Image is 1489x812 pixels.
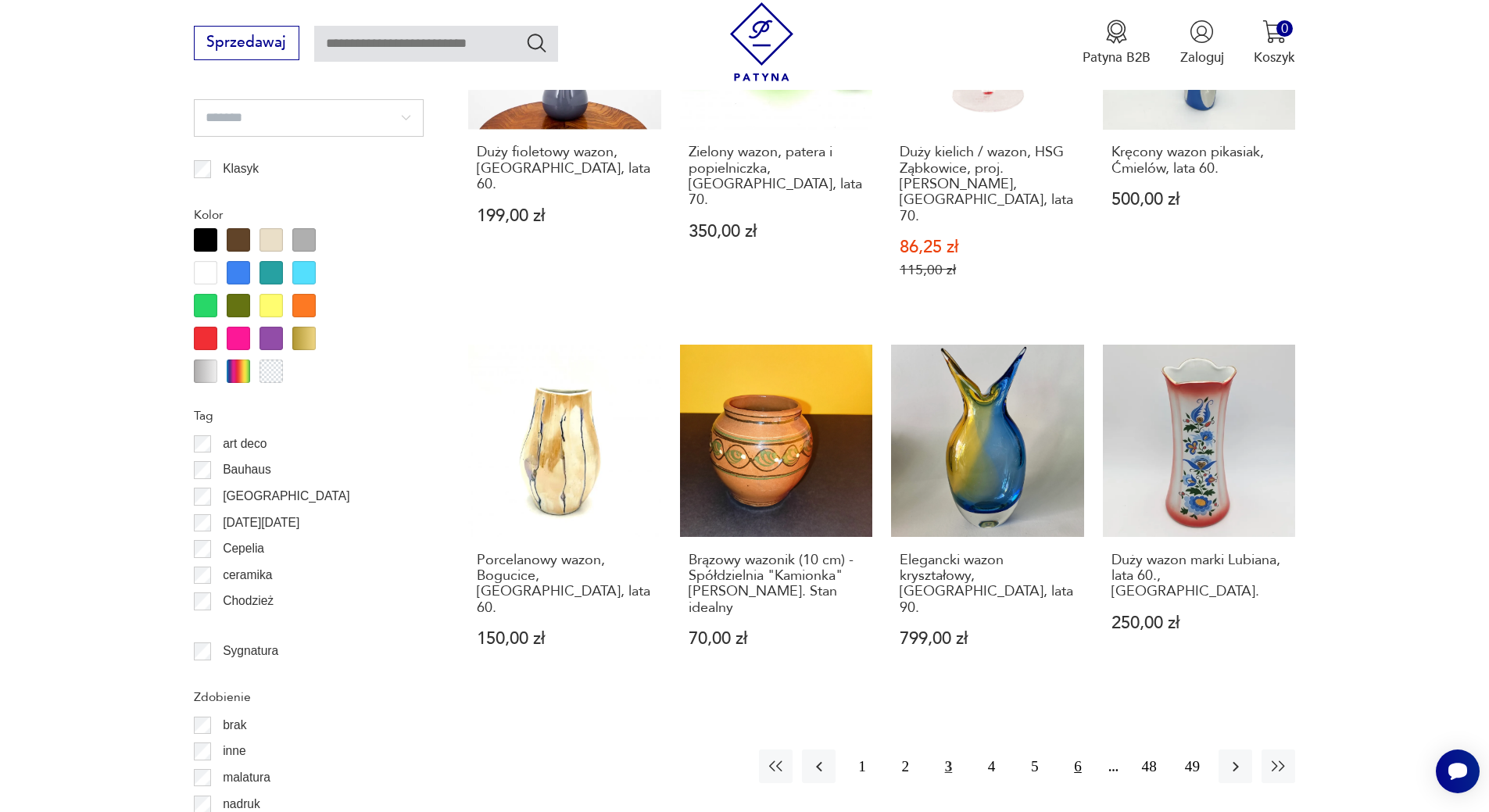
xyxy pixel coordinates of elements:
h3: Kręcony wazon pikasiak, Ćmielów, lata 60. [1111,145,1287,177]
button: 3 [932,749,965,783]
p: Chodzież [223,591,274,611]
button: 4 [975,749,1008,783]
p: Cepelia [223,538,264,559]
a: Sprzedawaj [194,38,299,50]
h3: Duży wazon marki Lubiana, lata 60., [GEOGRAPHIC_DATA]. [1111,553,1287,600]
a: Ikona medaluPatyna B2B [1083,20,1151,66]
p: Klasyk [223,159,259,179]
p: 799,00 zł [900,631,1076,647]
p: Sygnatura [223,641,278,661]
p: art deco [223,434,267,454]
p: 86,25 zł [900,239,1076,256]
a: Duży wazon marki Lubiana, lata 60., Polska.Duży wazon marki Lubiana, lata 60., [GEOGRAPHIC_DATA].... [1103,345,1296,684]
button: 5 [1018,749,1051,783]
button: 49 [1176,749,1209,783]
p: Kolor [194,205,424,225]
button: 2 [889,749,922,783]
h3: Porcelanowy wazon, Bogucice, [GEOGRAPHIC_DATA], lata 60. [477,553,653,617]
p: 350,00 zł [689,224,864,240]
a: Porcelanowy wazon, Bogucice, Polska, lata 60.Porcelanowy wazon, Bogucice, [GEOGRAPHIC_DATA], lata... [468,345,661,684]
button: 6 [1061,749,1094,783]
h3: Brązowy wazonik (10 cm) - Spółdzielnia "Kamionka" [PERSON_NAME]. Stan idealny [689,553,864,617]
button: 0Koszyk [1254,20,1295,66]
a: Elegancki wazon kryształowy, Polska, lata 90.Elegancki wazon kryształowy, [GEOGRAPHIC_DATA], lata... [891,345,1084,684]
h3: Duży kielich / wazon, HSG Ząbkowice, proj. [PERSON_NAME], [GEOGRAPHIC_DATA], lata 70. [900,145,1076,224]
button: Sprzedawaj [194,26,299,60]
p: 250,00 zł [1111,615,1287,631]
button: Patyna B2B [1083,20,1151,66]
p: [DATE][DATE] [223,513,299,533]
p: [GEOGRAPHIC_DATA] [223,486,349,506]
p: Tag [194,406,424,426]
img: Ikonka użytkownika [1190,20,1214,44]
iframe: Smartsupp widget button [1436,749,1480,793]
a: Brązowy wazonik (10 cm) - Spółdzielnia "Kamionka" Łysa Góra. Stan idealnyBrązowy wazonik (10 cm) ... [680,345,873,684]
p: Ćmielów [223,617,270,638]
h3: Elegancki wazon kryształowy, [GEOGRAPHIC_DATA], lata 90. [900,553,1076,617]
p: brak [223,715,246,735]
button: Zaloguj [1180,20,1224,66]
div: 0 [1276,20,1293,37]
h3: Duży fioletowy wazon, [GEOGRAPHIC_DATA], lata 60. [477,145,653,192]
p: 199,00 zł [477,208,653,224]
p: 500,00 zł [1111,191,1287,208]
p: Patyna B2B [1083,48,1151,66]
button: 1 [845,749,879,783]
p: 70,00 zł [689,631,864,647]
button: Szukaj [525,31,548,54]
p: Bauhaus [223,460,271,480]
button: 48 [1133,749,1166,783]
p: Zaloguj [1180,48,1224,66]
p: inne [223,741,245,761]
h3: Zielony wazon, patera i popielniczka, [GEOGRAPHIC_DATA], lata 70. [689,145,864,209]
p: Zdobienie [194,687,424,707]
img: Patyna - sklep z meblami i dekoracjami vintage [722,2,801,81]
p: malatura [223,767,270,788]
img: Ikona koszyka [1262,20,1287,44]
p: 150,00 zł [477,631,653,647]
p: 115,00 zł [900,262,1076,278]
img: Ikona medalu [1104,20,1129,44]
p: ceramika [223,565,272,585]
p: Koszyk [1254,48,1295,66]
